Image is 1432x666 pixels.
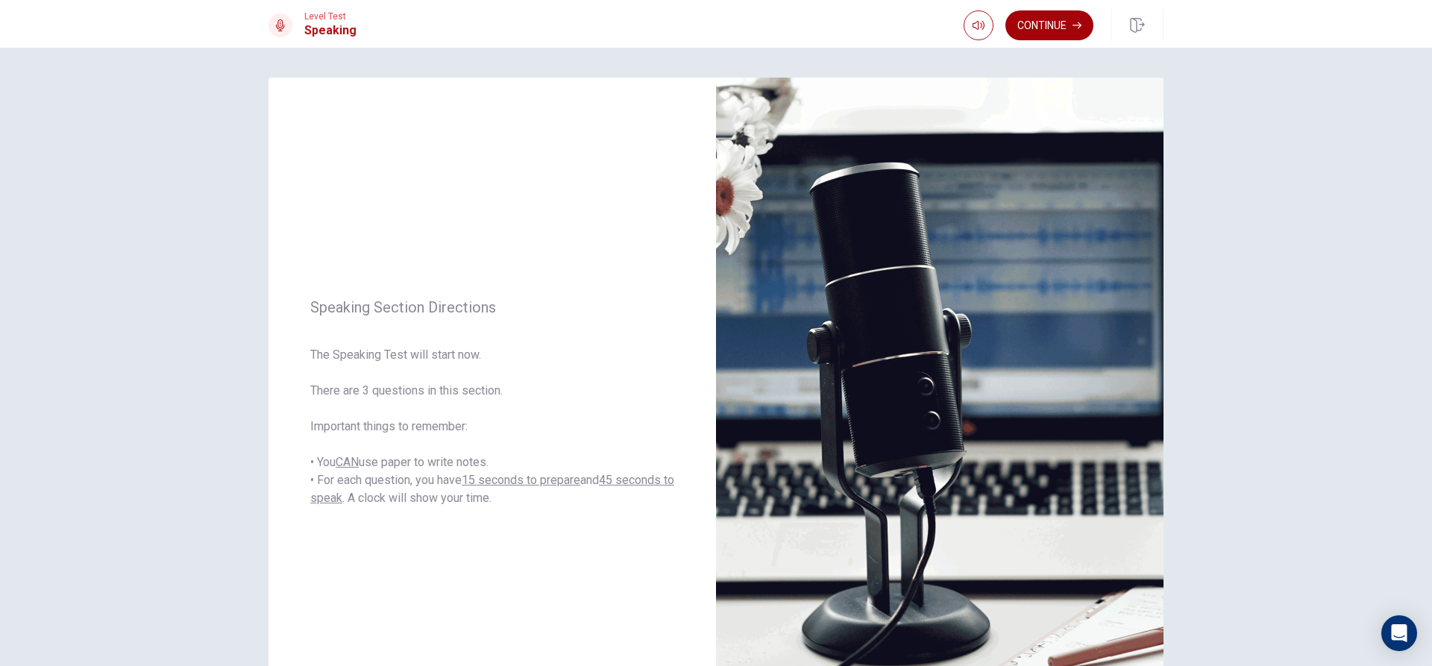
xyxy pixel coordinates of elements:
[304,11,357,22] span: Level Test
[310,346,674,507] span: The Speaking Test will start now. There are 3 questions in this section. Important things to reme...
[462,473,580,487] u: 15 seconds to prepare
[304,22,357,40] h1: Speaking
[310,298,674,316] span: Speaking Section Directions
[1005,10,1093,40] button: Continue
[1381,615,1417,651] div: Open Intercom Messenger
[336,455,359,469] u: CAN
